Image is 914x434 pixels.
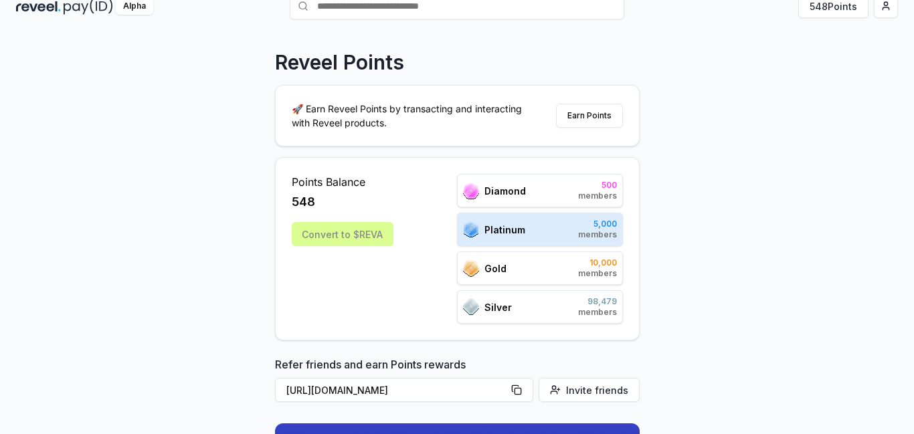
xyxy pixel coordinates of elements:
[463,221,479,238] img: ranks_icon
[463,298,479,316] img: ranks_icon
[463,183,479,199] img: ranks_icon
[292,193,315,211] span: 548
[292,174,393,190] span: Points Balance
[556,104,623,128] button: Earn Points
[578,180,617,191] span: 500
[275,50,404,74] p: Reveel Points
[578,191,617,201] span: members
[292,102,533,130] p: 🚀 Earn Reveel Points by transacting and interacting with Reveel products.
[578,257,617,268] span: 10,000
[275,378,533,402] button: [URL][DOMAIN_NAME]
[275,356,640,407] div: Refer friends and earn Points rewards
[578,296,617,307] span: 98,479
[484,261,507,276] span: Gold
[484,184,526,198] span: Diamond
[484,300,512,314] span: Silver
[463,260,479,277] img: ranks_icon
[578,268,617,279] span: members
[539,378,640,402] button: Invite friends
[566,383,628,397] span: Invite friends
[484,223,525,237] span: Platinum
[578,229,617,240] span: members
[578,219,617,229] span: 5,000
[578,307,617,318] span: members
